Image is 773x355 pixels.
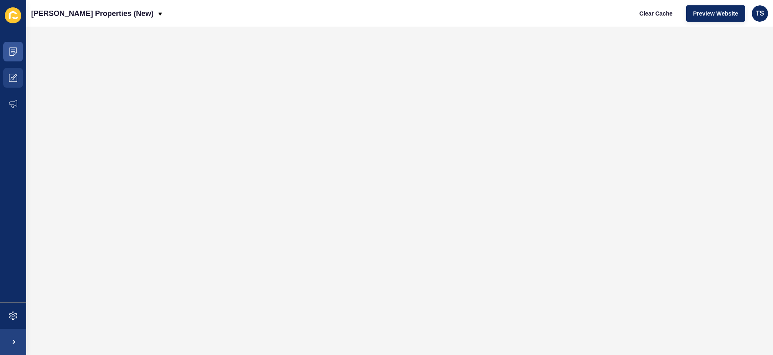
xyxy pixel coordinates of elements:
span: Preview Website [693,9,738,18]
span: Clear Cache [639,9,673,18]
button: Clear Cache [632,5,680,22]
span: TS [756,9,764,18]
button: Preview Website [686,5,745,22]
p: [PERSON_NAME] Properties (New) [31,3,154,24]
